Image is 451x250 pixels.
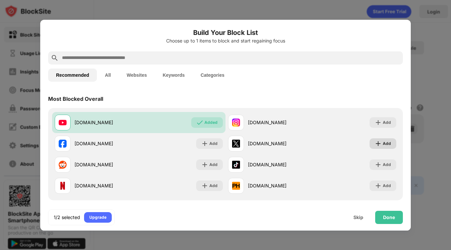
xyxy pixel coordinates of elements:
div: Add [209,161,218,168]
div: Added [204,119,218,126]
div: Add [383,182,391,189]
div: [DOMAIN_NAME] [248,161,312,168]
div: [DOMAIN_NAME] [248,182,312,189]
div: [DOMAIN_NAME] [75,140,139,147]
div: Add [383,161,391,168]
h6: Build Your Block List [48,28,403,38]
img: favicons [59,161,67,169]
div: Add [383,119,391,126]
img: favicons [232,119,240,126]
div: Upgrade [89,214,106,221]
div: [DOMAIN_NAME] [248,119,312,126]
button: Websites [119,69,155,82]
button: All [97,69,119,82]
div: [DOMAIN_NAME] [75,182,139,189]
img: favicons [232,161,240,169]
div: Add [383,140,391,147]
div: 1/2 selected [54,214,80,221]
img: search.svg [51,54,59,62]
div: Skip [353,215,363,220]
button: Keywords [155,69,193,82]
img: favicons [59,119,67,126]
div: Done [383,215,395,220]
img: favicons [232,140,240,148]
img: favicons [232,182,240,190]
button: Categories [193,69,232,82]
div: [DOMAIN_NAME] [248,140,312,147]
div: [DOMAIN_NAME] [75,119,139,126]
img: favicons [59,140,67,148]
div: Add [209,140,218,147]
div: Choose up to 1 items to block and start regaining focus [48,38,403,43]
button: Recommended [48,69,97,82]
div: Add [209,182,218,189]
img: favicons [59,182,67,190]
div: Most Blocked Overall [48,96,103,102]
div: [DOMAIN_NAME] [75,161,139,168]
